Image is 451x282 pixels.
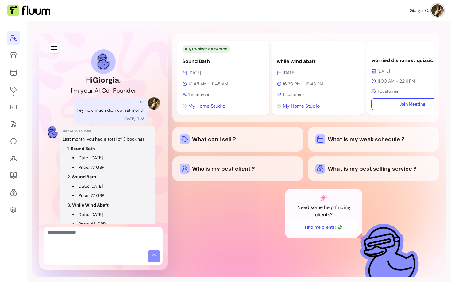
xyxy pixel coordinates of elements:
[315,164,431,174] div: What is my best selling service ?
[84,86,87,95] div: o
[63,129,153,133] p: Your AI Co-Founder
[72,183,153,190] li: Date: [DATE]
[182,45,230,53] div: 1 / 1 waiver answered
[7,48,20,63] a: My Page
[140,100,144,104] p: Me
[97,53,110,70] img: AI Co-Founder avatar
[72,86,73,95] div: '
[72,221,153,228] li: Price: 45 GBP
[283,102,320,110] span: My Home Studio
[7,99,20,114] a: Sales
[94,86,98,95] div: A
[7,31,20,45] a: Home
[148,97,160,110] img: Provider image
[134,86,136,95] div: r
[7,168,20,183] a: Resources
[93,75,121,85] b: Giorgia ,
[7,65,20,80] a: Calendar
[315,134,431,144] div: What is my week schedule ?
[72,164,153,171] li: Price: 77 GBP
[72,192,153,199] li: Price: 77 GBP
[182,70,264,76] p: [DATE]
[180,164,296,174] div: Who is my best client ?
[86,75,121,85] h1: Hi
[410,7,429,14] span: Giorgia C.
[72,211,153,218] li: Date: [DATE]
[7,82,20,97] a: Offerings
[116,86,120,95] div: o
[98,86,100,95] div: I
[277,70,359,76] p: [DATE]
[182,81,264,87] p: 10:45 AM - 11:45 AM
[63,136,153,143] p: Last month, you had a total of 3 bookings:
[127,86,131,95] div: d
[102,86,106,95] div: C
[47,126,59,138] img: AI Co-Founder avatar
[277,58,359,65] p: while wind abaft
[73,86,79,95] div: m
[113,86,116,95] div: F
[120,86,123,95] div: u
[91,86,93,95] div: r
[110,86,113,95] div: -
[71,146,95,151] strong: Sound Bath
[80,86,84,95] div: y
[48,229,159,248] textarea: Ask me anything...
[7,134,20,149] a: My Messages
[71,86,72,95] div: I
[72,202,109,208] strong: While Wind Abaft
[106,86,110,95] div: o
[277,91,359,98] p: 1 customer
[77,107,144,114] p: hey how much did i do last month
[290,221,357,233] button: Find me clients! 💸
[124,116,144,121] p: [DATE] 17:23
[182,91,264,98] p: 1 customer
[188,102,225,110] span: My Home Studio
[7,5,50,16] img: Fluum Logo
[72,174,96,180] strong: Sound Bath
[7,185,20,200] a: Refer & Earn
[123,86,127,95] div: n
[7,151,20,166] a: Clients
[7,203,20,217] a: Settings
[277,81,359,87] p: 16:30 PM - 19:45 PM
[87,86,91,95] div: u
[320,194,327,201] img: AI Co-Founder gradient star
[72,154,153,161] li: Date: [DATE]
[7,117,20,131] a: Waivers
[71,86,136,95] h2: I'm your AI Co-Founder
[290,204,357,218] p: Need some help finding clients?
[180,134,296,144] div: What can I sell ?
[410,4,444,17] button: avatarGiorgia C.
[182,58,264,65] p: Sound Bath
[431,4,444,17] img: avatar
[131,86,134,95] div: e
